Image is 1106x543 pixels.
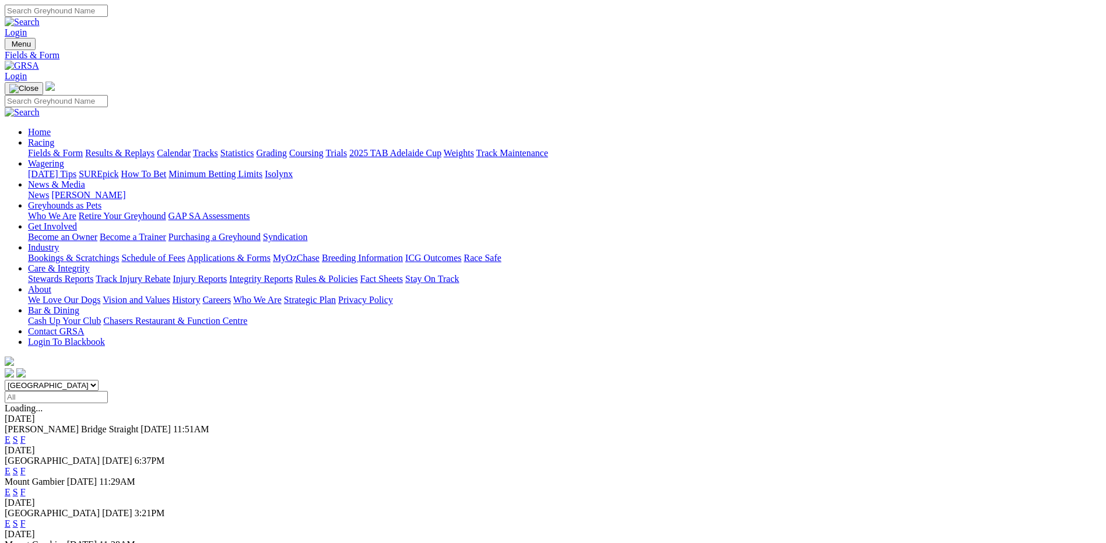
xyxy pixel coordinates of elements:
[12,40,31,48] span: Menu
[45,82,55,91] img: logo-grsa-white.png
[28,253,119,263] a: Bookings & Scratchings
[20,519,26,528] a: F
[5,435,10,445] a: E
[360,274,403,284] a: Fact Sheets
[13,519,18,528] a: S
[172,295,200,305] a: History
[173,424,209,434] span: 11:51AM
[263,232,307,242] a: Syndication
[168,169,262,179] a: Minimum Betting Limits
[5,403,43,413] span: Loading...
[5,50,1101,61] a: Fields & Form
[284,295,336,305] a: Strategic Plan
[173,274,227,284] a: Injury Reports
[28,242,59,252] a: Industry
[20,487,26,497] a: F
[28,200,101,210] a: Greyhounds as Pets
[5,357,14,366] img: logo-grsa-white.png
[103,316,247,326] a: Chasers Restaurant & Function Centre
[135,508,165,518] span: 3:21PM
[5,456,100,466] span: [GEOGRAPHIC_DATA]
[5,498,1101,508] div: [DATE]
[28,190,49,200] a: News
[5,5,108,17] input: Search
[121,253,185,263] a: Schedule of Fees
[28,305,79,315] a: Bar & Dining
[220,148,254,158] a: Statistics
[28,169,76,179] a: [DATE] Tips
[28,232,97,242] a: Become an Owner
[273,253,319,263] a: MyOzChase
[5,529,1101,540] div: [DATE]
[28,337,105,347] a: Login To Blackbook
[79,211,166,221] a: Retire Your Greyhound
[202,295,231,305] a: Careers
[28,148,83,158] a: Fields & Form
[51,190,125,200] a: [PERSON_NAME]
[187,253,271,263] a: Applications & Forms
[5,95,108,107] input: Search
[28,253,1101,263] div: Industry
[233,295,282,305] a: Who We Are
[28,274,93,284] a: Stewards Reports
[5,424,138,434] span: [PERSON_NAME] Bridge Straight
[168,211,250,221] a: GAP SA Assessments
[135,456,165,466] span: 6:37PM
[85,148,155,158] a: Results & Replays
[28,316,1101,326] div: Bar & Dining
[444,148,474,158] a: Weights
[28,316,101,326] a: Cash Up Your Club
[5,38,36,50] button: Toggle navigation
[28,137,54,147] a: Racing
[28,326,84,336] a: Contact GRSA
[28,232,1101,242] div: Get Involved
[28,295,1101,305] div: About
[28,169,1101,179] div: Wagering
[99,477,135,486] span: 11:29AM
[67,477,97,486] span: [DATE]
[5,414,1101,424] div: [DATE]
[5,17,40,27] img: Search
[13,487,18,497] a: S
[5,61,39,71] img: GRSA
[5,107,40,118] img: Search
[168,232,261,242] a: Purchasing a Greyhound
[20,435,26,445] a: F
[5,391,108,403] input: Select date
[338,295,393,305] a: Privacy Policy
[13,466,18,476] a: S
[229,274,293,284] a: Integrity Reports
[102,456,132,466] span: [DATE]
[79,169,118,179] a: SUREpick
[28,221,77,231] a: Get Involved
[28,127,51,137] a: Home
[289,148,324,158] a: Coursing
[20,466,26,476] a: F
[322,253,403,263] a: Breeding Information
[464,253,501,263] a: Race Safe
[28,179,85,189] a: News & Media
[476,148,548,158] a: Track Maintenance
[5,519,10,528] a: E
[5,445,1101,456] div: [DATE]
[193,148,218,158] a: Tracks
[5,508,100,518] span: [GEOGRAPHIC_DATA]
[5,487,10,497] a: E
[28,274,1101,284] div: Care & Integrity
[141,424,171,434] span: [DATE]
[405,253,461,263] a: ICG Outcomes
[5,466,10,476] a: E
[96,274,170,284] a: Track Injury Rebate
[405,274,459,284] a: Stay On Track
[325,148,347,158] a: Trials
[5,27,27,37] a: Login
[28,211,1101,221] div: Greyhounds as Pets
[257,148,287,158] a: Grading
[349,148,441,158] a: 2025 TAB Adelaide Cup
[295,274,358,284] a: Rules & Policies
[121,169,167,179] a: How To Bet
[103,295,170,305] a: Vision and Values
[28,190,1101,200] div: News & Media
[28,211,76,221] a: Who We Are
[28,295,100,305] a: We Love Our Dogs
